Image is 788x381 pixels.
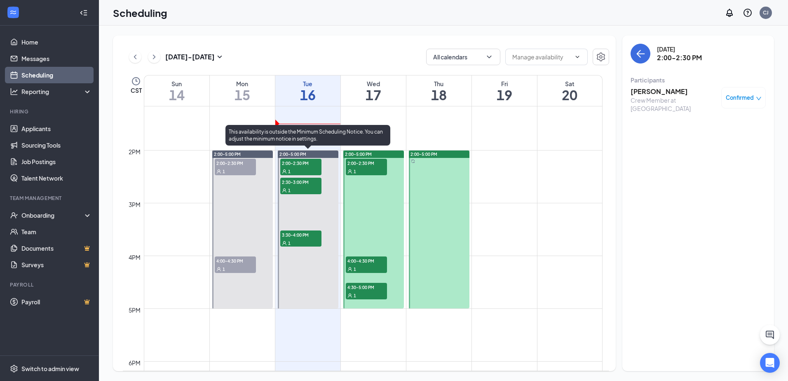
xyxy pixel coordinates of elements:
[275,75,340,106] a: September 16, 2025
[275,88,340,102] h1: 16
[21,365,79,373] div: Switch to admin view
[347,169,352,174] svg: User
[148,51,160,63] button: ChevronRight
[472,75,537,106] a: September 19, 2025
[406,80,471,88] div: Thu
[763,9,769,16] div: CJ
[760,353,780,373] div: Open Intercom Messenger
[127,306,142,315] div: 5pm
[288,188,291,193] span: 1
[21,294,92,310] a: PayrollCrown
[210,75,275,106] a: September 15, 2025
[282,169,287,174] svg: User
[215,52,225,62] svg: SmallChevronDown
[127,253,142,262] div: 4pm
[537,88,603,102] h1: 20
[354,266,356,272] span: 1
[21,170,92,186] a: Talent Network
[341,75,406,106] a: September 17, 2025
[131,86,142,94] span: CST
[512,52,571,61] input: Manage availability
[9,8,17,16] svg: WorkstreamLogo
[214,151,241,157] span: 2:00-5:00 PM
[346,283,387,291] span: 4:30-5:00 PM
[537,75,603,106] a: September 20, 2025
[21,211,85,219] div: Onboarding
[131,76,141,86] svg: Clock
[743,8,753,18] svg: QuestionInfo
[210,88,275,102] h1: 15
[345,151,372,157] span: 2:00-5:00 PM
[636,49,645,59] svg: ArrowLeft
[760,325,780,345] button: ChatActive
[346,159,387,167] span: 2:00-2:30 PM
[631,96,717,113] div: Crew Member at [GEOGRAPHIC_DATA]
[341,88,406,102] h1: 17
[288,169,291,174] span: 1
[165,52,215,61] h3: [DATE] - [DATE]
[280,159,321,167] span: 2:00-2:30 PM
[21,34,92,50] a: Home
[288,240,291,246] span: 1
[216,169,221,174] svg: User
[80,9,88,17] svg: Collapse
[472,88,537,102] h1: 19
[216,267,221,272] svg: User
[144,88,209,102] h1: 14
[410,151,437,157] span: 2:00-5:00 PM
[21,256,92,273] a: SurveysCrown
[10,195,90,202] div: Team Management
[657,45,702,53] div: [DATE]
[485,53,493,61] svg: ChevronDown
[127,147,142,156] div: 2pm
[280,178,321,186] span: 2:30-3:00 PM
[21,67,92,83] a: Scheduling
[279,151,306,157] span: 2:00-5:00 PM
[347,267,352,272] svg: User
[225,125,390,146] div: This availability is outside the Minimum Scheduling Notice. You can adjust the minimum notice in ...
[113,6,167,20] h1: Scheduling
[144,75,209,106] a: September 14, 2025
[426,49,500,65] button: All calendarsChevronDown
[354,293,356,299] span: 1
[347,293,352,298] svg: User
[144,80,209,88] div: Sun
[280,230,321,239] span: 3:30-4:00 PM
[21,137,92,153] a: Sourcing Tools
[21,120,92,137] a: Applicants
[275,80,340,88] div: Tue
[596,52,606,62] svg: Settings
[631,44,650,63] button: back-button
[346,256,387,265] span: 4:00-4:30 PM
[10,108,90,115] div: Hiring
[406,88,471,102] h1: 18
[354,169,356,174] span: 1
[10,281,90,288] div: Payroll
[223,169,225,174] span: 1
[574,54,581,60] svg: ChevronDown
[215,256,256,265] span: 4:00-4:30 PM
[593,49,609,65] button: Settings
[631,76,766,84] div: Participants
[282,188,287,193] svg: User
[537,80,603,88] div: Sat
[765,330,775,340] svg: ChatActive
[223,266,225,272] span: 1
[127,358,142,367] div: 6pm
[756,96,762,101] span: down
[210,80,275,88] div: Mon
[631,87,717,96] h3: [PERSON_NAME]
[282,241,287,246] svg: User
[10,211,18,219] svg: UserCheck
[725,8,734,18] svg: Notifications
[21,87,92,96] div: Reporting
[150,52,158,62] svg: ChevronRight
[215,159,256,167] span: 2:00-2:30 PM
[657,53,702,62] h3: 2:00-2:30 PM
[341,80,406,88] div: Wed
[131,52,139,62] svg: ChevronLeft
[472,80,537,88] div: Fri
[10,87,18,96] svg: Analysis
[411,159,415,163] svg: Sync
